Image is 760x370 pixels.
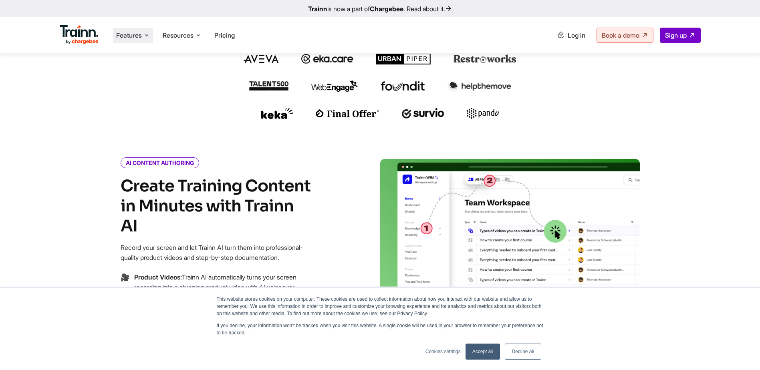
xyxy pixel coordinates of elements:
[467,108,499,119] img: pando logo
[121,243,313,263] p: Record your screen and let Trainn AI turn them into professional-quality product videos and step-...
[454,54,516,63] img: restroworks logo
[134,272,313,302] p: Trainn AI automatically turns your screen recording into a stunning product video with AI voiceov...
[316,109,379,117] img: finaloffer logo
[217,296,544,317] p: This website stores cookies on your computer. These cookies are used to collect information about...
[217,322,544,336] p: If you decline, your information won’t be tracked when you visit this website. A single cookie wi...
[311,80,358,92] img: webengage logo
[121,272,129,312] span: →
[134,273,182,281] b: Product Videos:
[376,53,431,64] img: urbanpiper logo
[116,31,142,40] span: Features
[308,5,327,13] b: Trainn
[665,31,687,39] span: Sign up
[552,28,590,42] a: Log in
[505,344,541,360] a: Decline All
[261,108,293,119] img: keka logo
[163,31,194,40] span: Resources
[60,25,99,44] img: Trainn Logo
[370,5,403,13] b: Chargebee
[597,28,653,43] a: Book a demo
[380,81,425,91] img: foundit logo
[380,159,640,361] img: video creation | saas learning management system
[121,157,199,168] i: AI CONTENT AUTHORING
[466,344,500,360] a: Accept All
[121,176,313,236] h4: Create Training Content in Minutes with Trainn AI
[249,81,289,91] img: talent500 logo
[301,54,353,64] img: ekacare logo
[602,31,639,39] span: Book a demo
[660,28,701,43] a: Sign up
[402,108,445,119] img: survio logo
[568,31,585,39] span: Log in
[425,348,461,355] a: Cookies settings
[448,80,511,92] img: helpthemove logo
[214,31,235,39] a: Pricing
[244,55,279,63] img: aveva logo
